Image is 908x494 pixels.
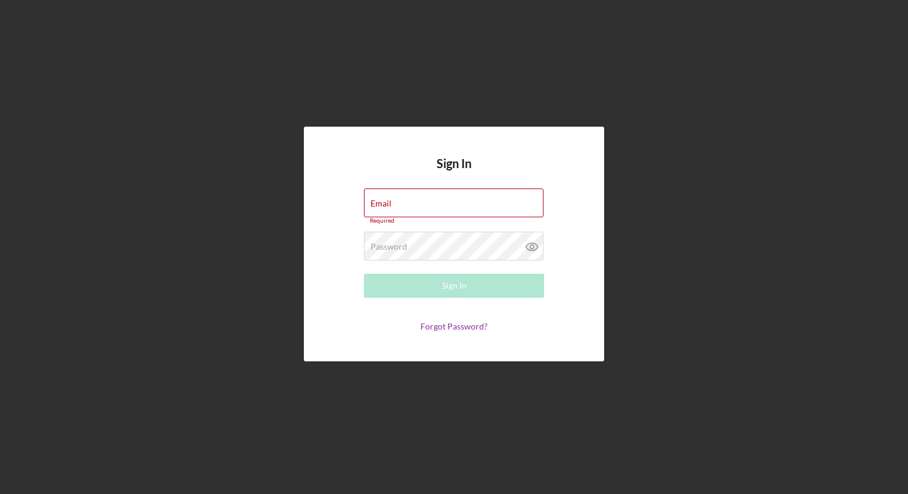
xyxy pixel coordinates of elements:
[364,274,544,298] button: Sign In
[437,157,471,188] h4: Sign In
[371,199,392,208] label: Email
[371,242,407,252] label: Password
[420,321,488,331] a: Forgot Password?
[364,217,544,224] div: Required
[442,274,467,298] div: Sign In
